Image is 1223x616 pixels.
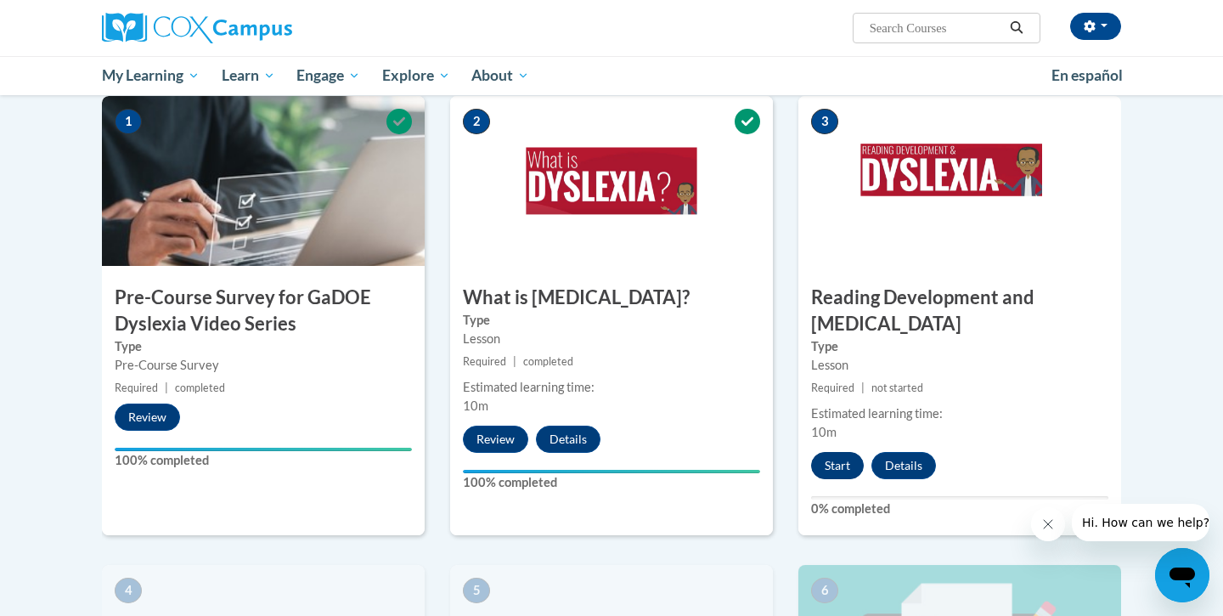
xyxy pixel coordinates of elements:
button: Start [811,452,864,479]
a: En español [1040,58,1134,93]
span: 10m [811,425,837,439]
a: Explore [371,56,461,95]
span: En español [1051,66,1123,84]
span: not started [871,381,923,394]
span: Required [463,355,506,368]
button: Account Settings [1070,13,1121,40]
span: Learn [222,65,275,86]
img: Course Image [798,96,1121,266]
div: Your progress [115,448,412,451]
a: Engage [285,56,371,95]
span: Required [115,381,158,394]
span: 10m [463,398,488,413]
span: | [861,381,865,394]
div: Estimated learning time: [811,404,1108,423]
input: Search Courses [868,18,1004,38]
label: Type [463,311,760,330]
span: completed [523,355,573,368]
span: 3 [811,109,838,134]
iframe: Close message [1031,507,1065,541]
span: | [513,355,516,368]
button: Details [871,452,936,479]
a: Cox Campus [102,13,425,43]
a: Learn [211,56,286,95]
div: Lesson [463,330,760,348]
button: Review [115,404,180,431]
span: About [471,65,529,86]
img: Course Image [450,96,773,266]
label: 100% completed [463,473,760,492]
span: completed [175,381,225,394]
span: My Learning [102,65,200,86]
button: Review [463,426,528,453]
a: My Learning [91,56,211,95]
span: Explore [382,65,450,86]
div: Lesson [811,356,1108,375]
span: 5 [463,578,490,603]
img: Cox Campus [102,13,292,43]
h3: Reading Development and [MEDICAL_DATA] [798,285,1121,337]
h3: Pre-Course Survey for GaDOE Dyslexia Video Series [102,285,425,337]
span: 2 [463,109,490,134]
img: Course Image [102,96,425,266]
div: Main menu [76,56,1147,95]
span: 4 [115,578,142,603]
label: Type [115,337,412,356]
button: Details [536,426,600,453]
button: Search [1004,18,1029,38]
span: Engage [296,65,360,86]
iframe: Message from company [1072,504,1209,541]
span: | [165,381,168,394]
label: Type [811,337,1108,356]
label: 0% completed [811,500,1108,518]
div: Estimated learning time: [463,378,760,397]
span: 6 [811,578,838,603]
a: About [461,56,541,95]
h3: What is [MEDICAL_DATA]? [450,285,773,311]
span: Required [811,381,854,394]
div: Pre-Course Survey [115,356,412,375]
iframe: Button to launch messaging window [1155,548,1209,602]
label: 100% completed [115,451,412,470]
span: 1 [115,109,142,134]
div: Your progress [463,470,760,473]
